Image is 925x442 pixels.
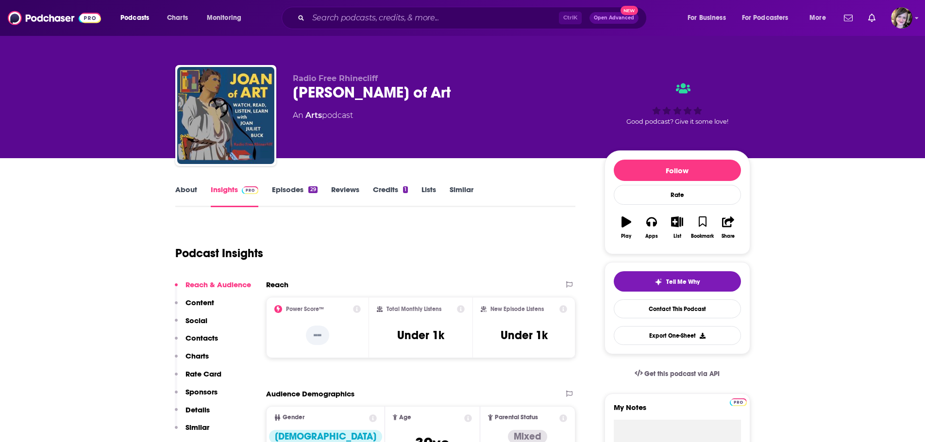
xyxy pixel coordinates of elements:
[293,74,378,83] span: Radio Free Rhinecliff
[185,423,209,432] p: Similar
[308,10,559,26] input: Search podcasts, credits, & more...
[730,398,747,406] img: Podchaser Pro
[175,280,251,298] button: Reach & Audience
[387,306,441,312] h2: Total Monthly Listens
[185,280,251,289] p: Reach & Audience
[114,10,162,26] button: open menu
[645,233,658,239] div: Apps
[185,405,210,414] p: Details
[589,12,639,24] button: Open AdvancedNew
[501,328,548,343] h3: Under 1k
[621,6,638,15] span: New
[639,210,664,245] button: Apps
[211,185,259,207] a: InsightsPodchaser Pro
[626,118,728,125] span: Good podcast? Give it some love!
[614,160,741,181] button: Follow
[331,185,359,207] a: Reviews
[175,185,197,207] a: About
[305,111,322,120] a: Arts
[673,233,681,239] div: List
[175,387,218,405] button: Sponsors
[614,185,741,205] div: Rate
[306,326,329,345] p: --
[185,316,207,325] p: Social
[308,186,317,193] div: 29
[175,423,209,441] button: Similar
[175,333,218,351] button: Contacts
[614,299,741,318] a: Contact This Podcast
[175,246,263,261] h1: Podcast Insights
[286,306,324,312] h2: Power Score™
[627,362,728,386] a: Get this podcast via API
[291,7,656,29] div: Search podcasts, credits, & more...
[594,16,634,20] span: Open Advanced
[722,233,735,239] div: Share
[185,387,218,396] p: Sponsors
[559,12,582,24] span: Ctrl K
[200,10,254,26] button: open menu
[614,326,741,345] button: Export One-Sheet
[664,210,690,245] button: List
[8,9,101,27] img: Podchaser - Follow, Share and Rate Podcasts
[177,67,274,164] img: Joan of Art
[495,414,538,421] span: Parental Status
[293,110,353,121] div: An podcast
[691,233,714,239] div: Bookmark
[397,328,444,343] h3: Under 1k
[167,11,188,25] span: Charts
[242,186,259,194] img: Podchaser Pro
[891,7,912,29] button: Show profile menu
[864,10,879,26] a: Show notifications dropdown
[185,351,209,360] p: Charts
[266,280,288,289] h2: Reach
[666,278,700,286] span: Tell Me Why
[803,10,838,26] button: open menu
[736,10,803,26] button: open menu
[690,210,715,245] button: Bookmark
[605,74,750,134] div: Good podcast? Give it some love!
[266,389,354,398] h2: Audience Demographics
[175,369,221,387] button: Rate Card
[840,10,857,26] a: Show notifications dropdown
[614,210,639,245] button: Play
[373,185,408,207] a: Credits1
[655,278,662,286] img: tell me why sparkle
[399,414,411,421] span: Age
[742,11,789,25] span: For Podcasters
[185,369,221,378] p: Rate Card
[730,397,747,406] a: Pro website
[421,185,436,207] a: Lists
[681,10,738,26] button: open menu
[175,298,214,316] button: Content
[283,414,304,421] span: Gender
[161,10,194,26] a: Charts
[715,210,740,245] button: Share
[185,298,214,307] p: Content
[621,233,631,239] div: Play
[614,403,741,420] label: My Notes
[490,306,544,312] h2: New Episode Listens
[185,333,218,343] p: Contacts
[120,11,149,25] span: Podcasts
[272,185,317,207] a: Episodes29
[450,185,473,207] a: Similar
[175,316,207,334] button: Social
[403,186,408,193] div: 1
[175,351,209,369] button: Charts
[614,271,741,292] button: tell me why sparkleTell Me Why
[644,370,720,378] span: Get this podcast via API
[207,11,241,25] span: Monitoring
[688,11,726,25] span: For Business
[891,7,912,29] span: Logged in as IAmMBlankenship
[175,405,210,423] button: Details
[809,11,826,25] span: More
[891,7,912,29] img: User Profile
